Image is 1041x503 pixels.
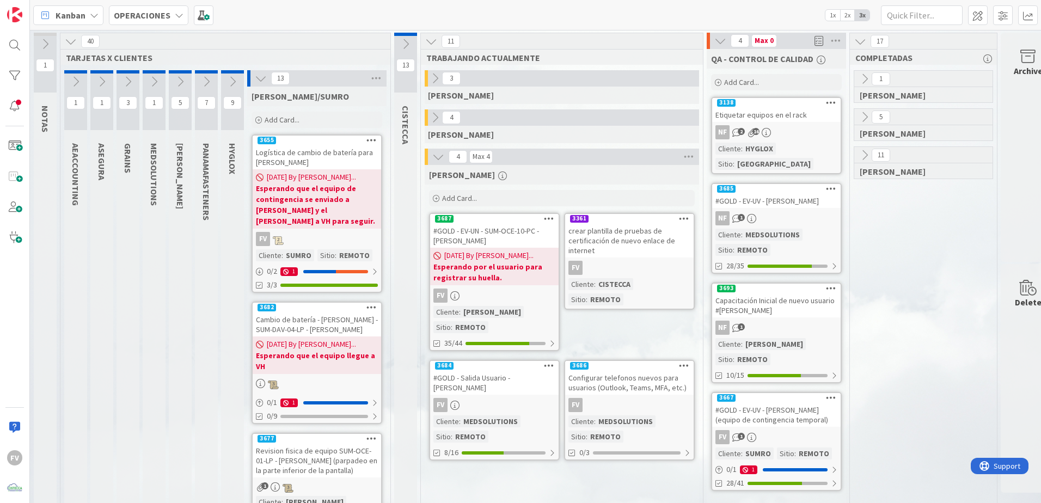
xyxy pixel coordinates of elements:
[267,266,277,277] span: 0 / 2
[36,59,54,72] span: 1
[570,362,589,370] div: 3686
[565,371,694,395] div: Configurar telefonos nuevos para usuarios (Outlook, Teams, MFA, etc.)
[444,447,458,458] span: 8/16
[734,158,813,170] div: [GEOGRAPHIC_DATA]
[565,214,694,224] div: 3361
[430,361,559,371] div: 3684
[741,229,743,241] span: :
[855,52,983,63] span: COMPLETADAS
[459,306,461,318] span: :
[253,232,381,246] div: FV
[430,224,559,248] div: #GOLD - EV-UN - SUM-OCE-10-PC - [PERSON_NAME]
[253,312,381,336] div: Cambio de batería - [PERSON_NAME] - SUM-DAV-04-LP - [PERSON_NAME]
[430,398,559,412] div: FV
[738,323,745,330] span: 1
[271,72,290,85] span: 13
[435,215,454,223] div: 3687
[428,129,494,140] span: NAVIL
[715,143,741,155] div: Cliente
[429,213,560,351] a: 3687#GOLD - EV-UN - SUM-OCE-10-PC - [PERSON_NAME][DATE] By [PERSON_NAME]...Esperando por el usuar...
[712,184,841,208] div: 3685#GOLD - EV-UV - [PERSON_NAME]
[444,338,462,349] span: 35/44
[280,267,298,276] div: 1
[451,321,452,333] span: :
[253,434,381,477] div: 3677Revision fisica de equipo SUM-OCE-01-LP - [PERSON_NAME] (parpadeo en la parte inferior de la ...
[565,398,694,412] div: FV
[715,244,733,256] div: Sitio
[261,482,268,489] span: 1
[712,125,841,139] div: NF
[743,338,806,350] div: [PERSON_NAME]
[717,394,736,402] div: 3667
[568,278,594,290] div: Cliente
[281,249,283,261] span: :
[579,447,590,458] span: 0/3
[726,260,744,272] span: 28/35
[96,143,107,180] span: ASEGURA
[741,447,743,459] span: :
[712,393,841,427] div: 3667#GOLD - EV-UV - [PERSON_NAME] (equipo de contingencia temporal)
[568,293,586,305] div: Sitio
[733,244,734,256] span: :
[712,284,841,317] div: 3693Capacitación Inicial de nuevo usuario #[PERSON_NAME]
[253,444,381,477] div: Revision fisica de equipo SUM-OCE-01-LP - [PERSON_NAME] (parpadeo en la parte inferior de la pant...
[114,10,170,21] b: OPERACIONES
[860,166,979,177] span: FERNANDO
[738,128,745,135] span: 2
[568,398,583,412] div: FV
[712,430,841,444] div: FV
[149,143,160,206] span: MEDSOLUTIONS
[227,143,238,174] span: HYGLOX
[252,302,382,424] a: 3682Cambio de batería - [PERSON_NAME] - SUM-DAV-04-LP - [PERSON_NAME][DATE] By [PERSON_NAME]...Es...
[70,143,81,206] span: AEACCOUNTING
[335,249,336,261] span: :
[596,278,633,290] div: CISTECCA
[860,128,979,139] span: NAVIL
[258,137,276,144] div: 3655
[565,361,694,371] div: 3686
[568,261,583,275] div: FV
[449,150,467,163] span: 4
[433,415,459,427] div: Cliente
[712,108,841,122] div: Etiquetar equipos en el rack
[40,106,51,132] span: NOTAS
[712,293,841,317] div: Capacitación Inicial de nuevo usuario #[PERSON_NAME]
[452,431,488,443] div: REMOTO
[711,283,842,383] a: 3693Capacitación Inicial de nuevo usuario #[PERSON_NAME]NFCliente:[PERSON_NAME]Sitio:REMOTO10/15
[872,111,890,124] span: 5
[433,261,555,283] b: Esperando por el usuario para registrar su huella.
[429,169,495,180] span: FERNANDO
[586,293,587,305] span: :
[317,249,335,261] div: Sitio
[712,321,841,335] div: NF
[258,435,276,443] div: 3677
[433,289,448,303] div: FV
[433,321,451,333] div: Sitio
[568,431,586,443] div: Sitio
[715,447,741,459] div: Cliente
[223,96,242,109] span: 9
[267,171,356,183] span: [DATE] By [PERSON_NAME]...
[444,250,534,261] span: [DATE] By [PERSON_NAME]...
[197,96,216,109] span: 7
[66,52,377,63] span: TARJETAS X CLIENTES
[256,232,270,246] div: FV
[712,184,841,194] div: 3685
[711,183,842,274] a: 3685#GOLD - EV-UV - [PERSON_NAME]NFCliente:MEDSOLUTIONSSitio:REMOTO28/35
[253,303,381,336] div: 3682Cambio de batería - [PERSON_NAME] - SUM-DAV-04-LP - [PERSON_NAME]
[731,34,749,47] span: 4
[715,125,730,139] div: NF
[726,477,744,489] span: 28/41
[726,464,737,475] span: 0 / 1
[459,415,461,427] span: :
[452,321,488,333] div: REMOTO
[283,249,314,261] div: SUMRO
[451,431,452,443] span: :
[7,7,22,22] img: Visit kanbanzone.com
[712,393,841,403] div: 3667
[794,447,796,459] span: :
[119,96,137,109] span: 3
[253,136,381,169] div: 3655Logística de cambio de batería para [PERSON_NAME]
[430,289,559,303] div: FV
[473,154,489,160] div: Max 4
